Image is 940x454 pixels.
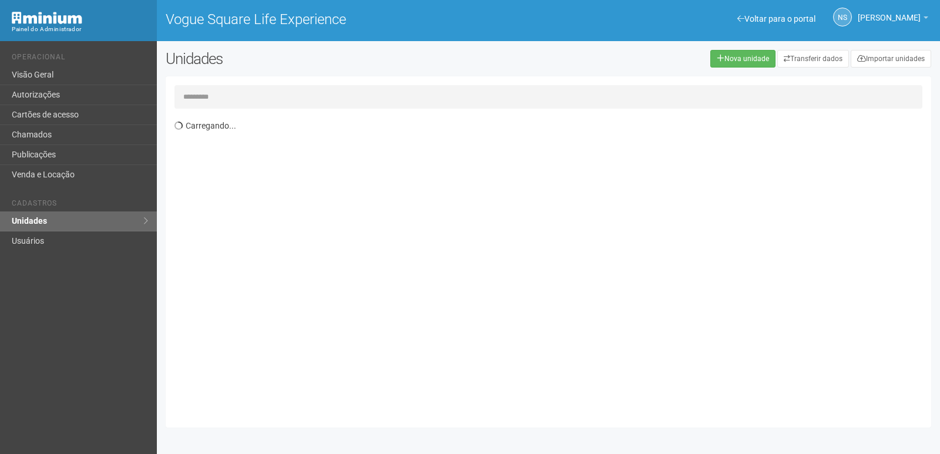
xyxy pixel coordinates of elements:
[12,53,148,65] li: Operacional
[174,115,931,419] div: Carregando...
[12,199,148,211] li: Cadastros
[858,2,921,22] span: Nicolle Silva
[833,8,852,26] a: NS
[737,14,815,23] a: Voltar para o portal
[12,24,148,35] div: Painel do Administrador
[12,12,82,24] img: Minium
[166,12,540,27] h1: Vogue Square Life Experience
[710,50,775,68] a: Nova unidade
[858,15,928,24] a: [PERSON_NAME]
[851,50,931,68] a: Importar unidades
[166,50,475,68] h2: Unidades
[777,50,849,68] a: Transferir dados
